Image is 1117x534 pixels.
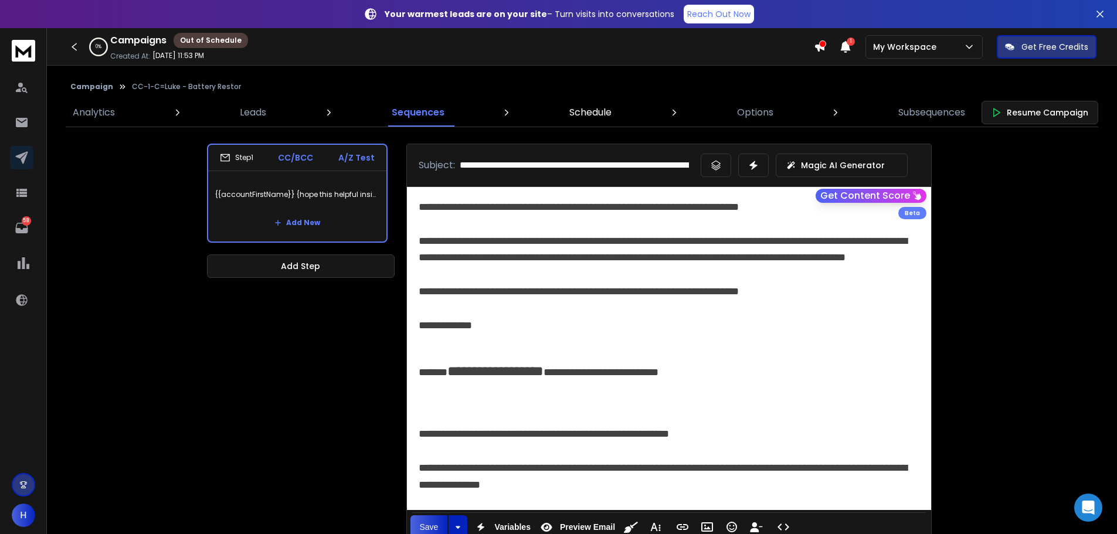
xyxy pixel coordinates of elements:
a: 58 [10,216,33,240]
p: Analytics [73,106,115,120]
p: 58 [22,216,31,226]
div: Step 1 [220,152,253,163]
span: Preview Email [558,522,617,532]
p: Get Free Credits [1021,41,1088,53]
span: Variables [492,522,533,532]
p: {{accountFirstName}} {hope this helpful insight brings a smile to your face|wishing this insight ... [215,178,379,211]
p: Subject: [419,158,455,172]
button: Get Content Score [816,189,926,203]
p: Magic AI Generator [801,159,885,171]
p: Reach Out Now [687,8,751,20]
button: Resume Campaign [982,101,1098,124]
p: Leads [240,106,266,120]
p: Options [737,106,773,120]
a: Reach Out Now [684,5,754,23]
button: Magic AI Generator [776,154,908,177]
p: CC/BCC [278,152,313,164]
a: Leads [233,98,273,127]
button: H [12,504,35,527]
p: [DATE] 11:53 PM [152,51,204,60]
p: My Workspace [873,41,941,53]
div: Open Intercom Messenger [1074,494,1102,522]
p: Sequences [392,106,444,120]
a: Analytics [66,98,122,127]
div: Beta [898,207,926,219]
img: logo [12,40,35,62]
h1: Campaigns [110,33,167,47]
a: Schedule [562,98,619,127]
a: Subsequences [891,98,972,127]
button: Get Free Credits [997,35,1096,59]
p: A/Z Test [338,152,375,164]
li: Step1CC/BCCA/Z Test{{accountFirstName}} {hope this helpful insight brings a smile to your face|wi... [207,144,388,243]
p: Schedule [569,106,612,120]
span: 1 [847,38,855,46]
p: CC-1-C=Luke - Battery Restor [132,82,241,91]
a: Options [730,98,780,127]
p: 0 % [96,43,101,50]
strong: Your warmest leads are on your site [385,8,547,20]
p: Subsequences [898,106,965,120]
button: Add Step [207,254,395,278]
a: Sequences [385,98,451,127]
div: Out of Schedule [174,33,248,48]
p: – Turn visits into conversations [385,8,674,20]
p: Created At: [110,52,150,61]
button: Add New [265,211,330,234]
button: Campaign [70,82,113,91]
